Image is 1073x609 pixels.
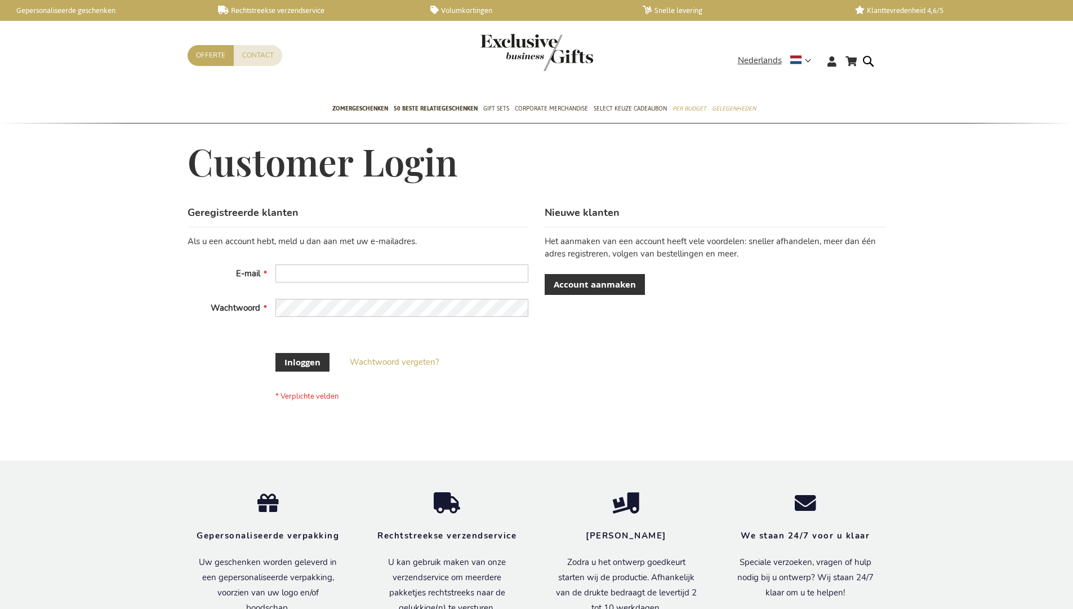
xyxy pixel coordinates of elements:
[211,302,260,314] span: Wachtwoord
[394,103,478,114] span: 50 beste relatiegeschenken
[188,45,234,66] a: Offerte
[332,103,388,114] span: Zomergeschenken
[394,95,478,123] a: 50 beste relatiegeschenken
[733,555,878,601] p: Speciale verzoeken, vragen of hulp nodig bij u ontwerp? Wij staan 24/7 klaar om u te helpen!
[284,356,320,368] span: Inloggen
[741,530,870,541] strong: We staan 24/7 voor u klaar
[236,268,260,279] span: E-mail
[350,356,439,368] span: Wachtwoord vergeten?
[218,6,412,15] a: Rechtstreekse verzendservice
[712,95,756,123] a: Gelegenheden
[430,6,625,15] a: Volumkortingen
[197,530,339,541] strong: Gepersonaliseerde verpakking
[554,279,636,290] span: Account aanmaken
[483,95,509,123] a: Gift Sets
[332,95,388,123] a: Zomergeschenken
[275,264,528,283] input: E-mail
[483,103,509,114] span: Gift Sets
[480,34,593,71] img: Exclusive Business gifts logo
[515,95,588,123] a: Corporate Merchandise
[594,103,667,114] span: Select Keuze Cadeaubon
[673,103,706,114] span: Per Budget
[594,95,667,123] a: Select Keuze Cadeaubon
[350,356,439,368] a: Wachtwoord vergeten?
[188,236,528,248] div: Als u een account hebt, meld u dan aan met uw e-mailadres.
[545,236,885,260] p: Het aanmaken van een account heeft vele voordelen: sneller afhandelen, meer dan één adres registr...
[480,34,537,71] a: store logo
[545,206,620,219] strong: Nieuwe klanten
[377,530,517,541] strong: Rechtstreekse verzendservice
[586,530,666,541] strong: [PERSON_NAME]
[712,103,756,114] span: Gelegenheden
[188,206,299,219] strong: Geregistreerde klanten
[234,45,282,66] a: Contact
[738,54,782,67] span: Nederlands
[6,6,200,15] a: Gepersonaliseerde geschenken
[855,6,1049,15] a: Klanttevredenheid 4,6/5
[188,137,458,186] span: Customer Login
[643,6,837,15] a: Snelle levering
[673,95,706,123] a: Per Budget
[515,103,588,114] span: Corporate Merchandise
[275,353,330,372] button: Inloggen
[545,274,645,295] a: Account aanmaken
